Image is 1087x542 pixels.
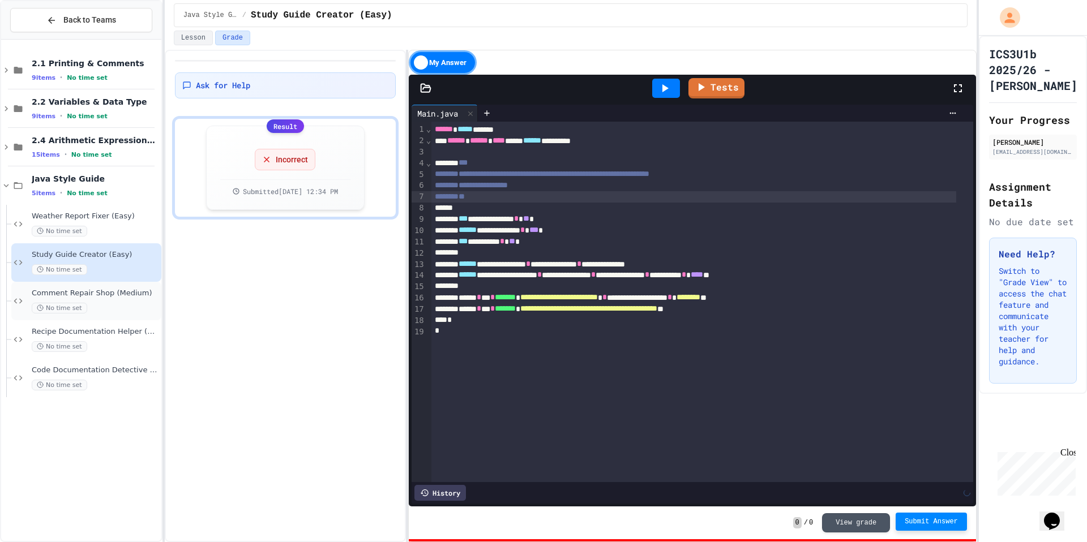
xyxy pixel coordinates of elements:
[993,448,1076,496] iframe: chat widget
[412,315,426,326] div: 18
[10,8,152,32] button: Back to Teams
[174,31,213,45] button: Lesson
[988,5,1023,31] div: My Account
[426,158,431,167] span: Fold line
[32,135,159,145] span: 2.4 Arithmetic Expressions & Casting
[412,236,426,248] div: 11
[412,259,426,270] div: 13
[251,8,392,22] span: Study Guide Creator (Easy)
[999,265,1067,367] p: Switch to "Grade View" to access the chat feature and communicate with your teacher for help and ...
[32,226,87,236] span: No time set
[412,147,426,158] div: 3
[793,517,802,528] span: 0
[412,158,426,169] div: 4
[32,250,159,260] span: Study Guide Creator (Easy)
[412,180,426,191] div: 6
[32,113,55,120] span: 9 items
[414,485,466,501] div: History
[32,380,87,390] span: No time set
[412,326,426,338] div: 19
[60,111,62,121] span: •
[412,107,464,119] div: Main.java
[412,214,426,225] div: 9
[32,151,60,158] span: 15 items
[426,136,431,145] span: Fold line
[32,190,55,197] span: 5 items
[412,304,426,315] div: 17
[60,188,62,197] span: •
[243,187,338,196] span: Submitted [DATE] 12:34 PM
[426,124,431,134] span: Fold line
[67,190,108,197] span: No time set
[183,11,238,20] span: Java Style Guide
[32,97,159,107] span: 2.2 Variables & Data Type
[822,513,890,532] button: View grade
[65,150,67,159] span: •
[992,148,1073,156] div: [EMAIL_ADDRESS][DOMAIN_NAME]
[989,46,1077,93] h1: ICS3U1b 2025/26 - [PERSON_NAME]
[804,518,808,527] span: /
[276,154,308,165] span: Incorrect
[989,112,1077,128] h2: Your Progress
[32,365,159,375] span: Code Documentation Detective (Hard)
[242,11,246,20] span: /
[905,517,958,526] span: Submit Answer
[992,137,1073,147] div: [PERSON_NAME]
[32,341,87,352] span: No time set
[32,212,159,221] span: Weather Report Fixer (Easy)
[999,247,1067,261] h3: Need Help?
[412,191,426,203] div: 7
[412,105,478,122] div: Main.java
[1039,497,1076,531] iframe: chat widget
[412,225,426,236] div: 10
[32,174,159,184] span: Java Style Guide
[412,281,426,292] div: 15
[32,264,87,275] span: No time set
[5,5,78,72] div: Chat with us now!Close
[32,303,87,313] span: No time set
[809,518,813,527] span: 0
[412,270,426,281] div: 14
[60,73,62,82] span: •
[412,135,426,147] div: 2
[32,289,159,298] span: Comment Repair Shop (Medium)
[71,151,112,158] span: No time set
[32,74,55,81] span: 9 items
[989,215,1077,229] div: No due date set
[32,58,159,68] span: 2.1 Printing & Comments
[215,31,250,45] button: Grade
[412,124,426,135] div: 1
[412,292,426,304] div: 16
[267,119,304,133] div: Result
[67,113,108,120] span: No time set
[32,327,159,337] span: Recipe Documentation Helper (Medium)
[412,248,426,259] div: 12
[989,179,1077,210] h2: Assignment Details
[67,74,108,81] span: No time set
[196,80,250,91] span: Ask for Help
[896,513,967,531] button: Submit Answer
[412,203,426,214] div: 8
[63,14,116,26] span: Back to Teams
[688,78,744,98] a: Tests
[412,169,426,180] div: 5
